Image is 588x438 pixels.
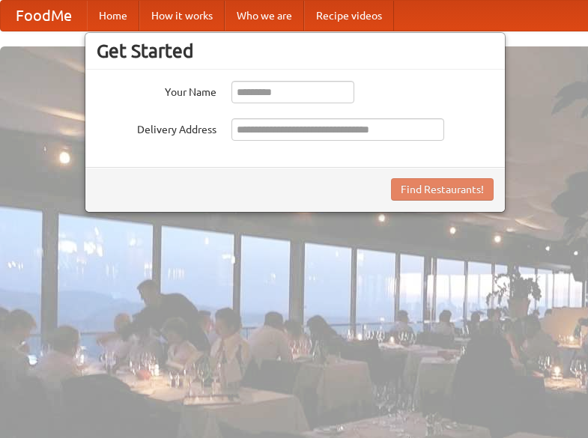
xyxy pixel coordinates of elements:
[225,1,304,31] a: Who we are
[87,1,139,31] a: Home
[97,40,494,62] h3: Get Started
[304,1,394,31] a: Recipe videos
[97,118,216,137] label: Delivery Address
[139,1,225,31] a: How it works
[97,81,216,100] label: Your Name
[391,178,494,201] button: Find Restaurants!
[1,1,87,31] a: FoodMe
